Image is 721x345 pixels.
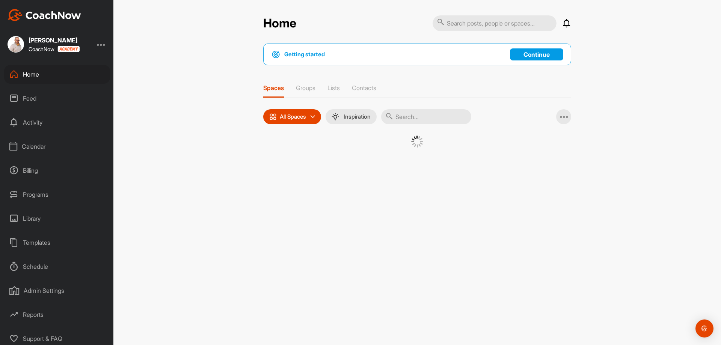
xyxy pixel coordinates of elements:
[269,113,277,121] img: icon
[4,65,110,84] div: Home
[8,36,24,53] img: square_b51e5ba5d7a515d917fd852ccbc6f63e.jpg
[4,137,110,156] div: Calendar
[4,233,110,252] div: Templates
[4,89,110,108] div: Feed
[352,84,376,92] p: Contacts
[344,114,371,120] p: Inspiration
[4,209,110,228] div: Library
[296,84,315,92] p: Groups
[411,136,423,148] img: G6gVgL6ErOh57ABN0eRmCEwV0I4iEi4d8EwaPGI0tHgoAbU4EAHFLEQAh+QQFCgALACwIAA4AGAASAAAEbHDJSesaOCdk+8xg...
[29,46,80,52] div: CoachNow
[4,257,110,276] div: Schedule
[271,50,281,59] img: bullseye
[381,109,471,124] input: Search...
[284,50,325,59] h1: Getting started
[327,84,340,92] p: Lists
[57,46,80,52] img: CoachNow acadmey
[695,319,713,337] div: Open Intercom Messenger
[8,9,81,21] img: CoachNow
[263,16,296,31] h2: Home
[29,37,80,43] div: [PERSON_NAME]
[4,161,110,180] div: Billing
[263,84,284,92] p: Spaces
[332,113,339,121] img: menuIcon
[280,114,306,120] p: All Spaces
[4,185,110,204] div: Programs
[4,281,110,300] div: Admin Settings
[510,48,563,60] a: Continue
[433,15,557,31] input: Search posts, people or spaces...
[4,305,110,324] div: Reports
[4,113,110,132] div: Activity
